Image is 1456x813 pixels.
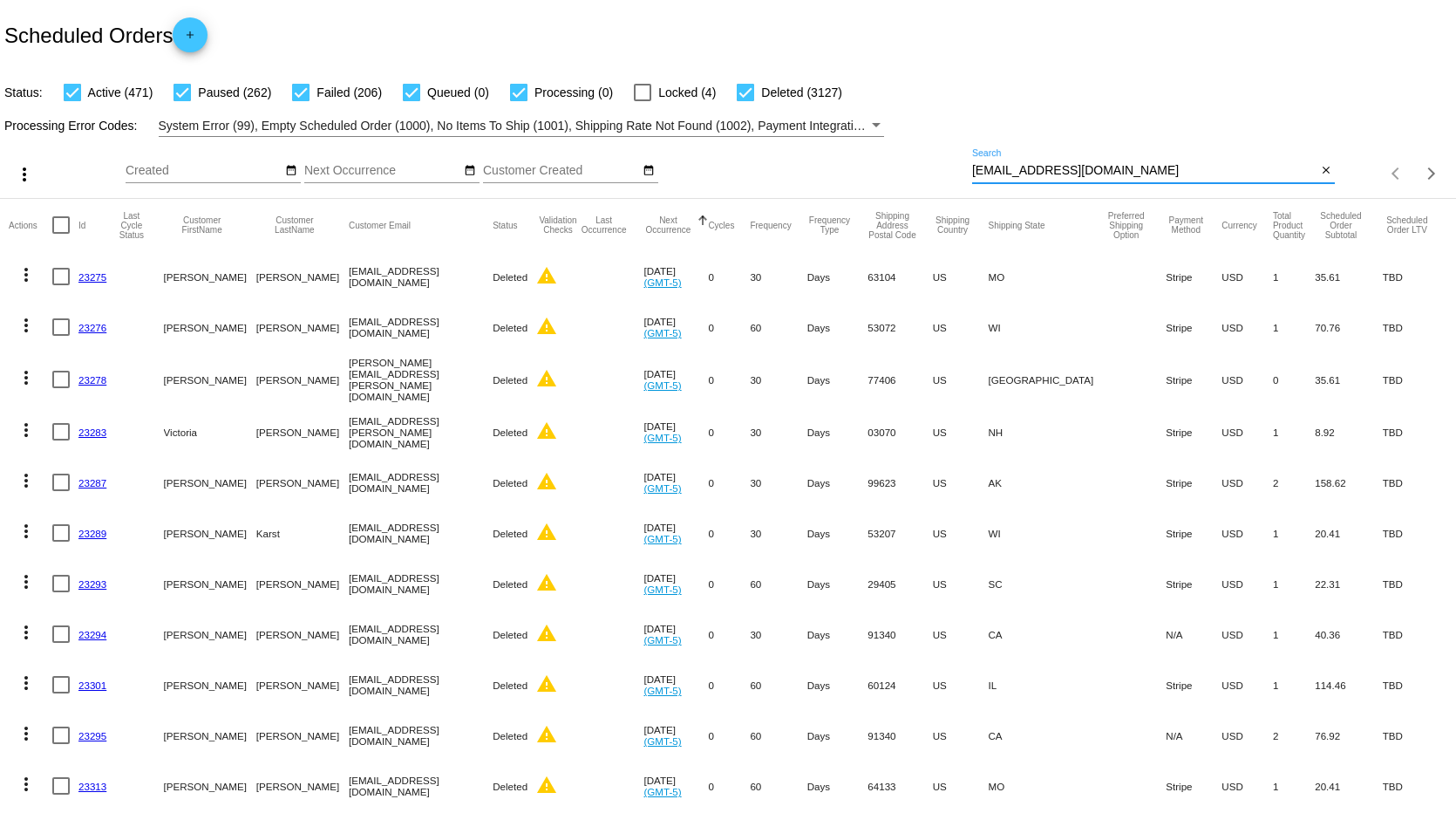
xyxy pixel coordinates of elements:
[867,352,932,406] mat-cell: 77406
[1166,761,1221,811] mat-cell: Stripe
[988,609,1102,659] mat-cell: CA
[643,251,708,302] mat-cell: [DATE]
[534,82,613,103] span: Processing (0)
[988,710,1102,761] mat-cell: CA
[536,572,557,593] mat-icon: warning
[643,508,708,558] mat-cell: [DATE]
[536,199,580,251] mat-header-cell: Validation Checks
[349,220,411,230] button: Change sorting for CustomerEmail
[643,302,708,352] mat-cell: [DATE]
[1273,659,1315,710] mat-cell: 1
[807,761,868,811] mat-cell: Days
[643,558,708,609] mat-cell: [DATE]
[1273,199,1315,251] mat-header-cell: Total Product Quantity
[867,211,916,240] button: Change sorting for ShippingPostcode
[126,164,282,178] input: Created
[1315,508,1383,558] mat-cell: 20.41
[1166,609,1221,659] mat-cell: N/A
[708,508,750,558] mat-cell: 0
[867,457,932,508] mat-cell: 99623
[536,775,557,796] mat-icon: warning
[643,406,708,457] mat-cell: [DATE]
[1273,251,1315,302] mat-cell: 1
[643,685,681,696] a: (GMT-5)
[256,508,349,558] mat-cell: Karst
[658,82,716,103] span: Locked (4)
[933,710,989,761] mat-cell: US
[643,609,708,659] mat-cell: [DATE]
[78,528,106,539] a: 23289
[493,271,527,283] span: Deleted
[1320,164,1332,178] mat-icon: close
[1166,710,1221,761] mat-cell: N/A
[750,659,806,710] mat-cell: 60
[1166,352,1221,406] mat-cell: Stripe
[256,352,349,406] mat-cell: [PERSON_NAME]
[78,680,106,691] a: 23301
[643,735,681,747] a: (GMT-5)
[708,406,750,457] mat-cell: 0
[88,82,153,103] span: Active (471)
[1221,508,1273,558] mat-cell: USD
[1221,302,1273,352] mat-cell: USD
[536,522,557,543] mat-icon: warning
[493,629,527,640] span: Deleted
[536,673,557,694] mat-icon: warning
[256,558,349,609] mat-cell: [PERSON_NAME]
[988,457,1102,508] mat-cell: AK
[643,786,681,797] a: (GMT-5)
[1273,609,1315,659] mat-cell: 1
[16,622,37,643] mat-icon: more_vert
[1102,211,1150,240] button: Change sorting for PreferredShippingOption
[9,199,52,251] mat-header-cell: Actions
[1221,220,1257,230] button: Change sorting for CurrencyIso
[164,659,256,710] mat-cell: [PERSON_NAME]
[867,508,932,558] mat-cell: 53207
[1383,761,1447,811] mat-cell: TBD
[643,710,708,761] mat-cell: [DATE]
[643,457,708,508] mat-cell: [DATE]
[1315,457,1383,508] mat-cell: 158.62
[988,659,1102,710] mat-cell: IL
[4,119,138,133] span: Processing Error Codes:
[1315,406,1383,457] mat-cell: 8.92
[867,406,932,457] mat-cell: 03070
[14,164,35,185] mat-icon: more_vert
[867,659,932,710] mat-cell: 60124
[16,470,37,491] mat-icon: more_vert
[164,710,256,761] mat-cell: [PERSON_NAME]
[807,215,853,235] button: Change sorting for FrequencyType
[349,406,493,457] mat-cell: [EMAIL_ADDRESS][PERSON_NAME][DOMAIN_NAME]
[16,367,37,388] mat-icon: more_vert
[750,302,806,352] mat-cell: 60
[643,432,681,443] a: (GMT-5)
[536,420,557,441] mat-icon: warning
[349,710,493,761] mat-cell: [EMAIL_ADDRESS][DOMAIN_NAME]
[493,781,527,792] span: Deleted
[256,710,349,761] mat-cell: [PERSON_NAME]
[750,710,806,761] mat-cell: 60
[750,352,806,406] mat-cell: 30
[867,710,932,761] mat-cell: 91340
[1273,761,1315,811] mat-cell: 1
[807,508,868,558] mat-cell: Days
[1383,406,1447,457] mat-cell: TBD
[16,673,37,693] mat-icon: more_vert
[164,609,256,659] mat-cell: [PERSON_NAME]
[933,609,989,659] mat-cell: US
[1315,761,1383,811] mat-cell: 20.41
[708,609,750,659] mat-cell: 0
[867,609,932,659] mat-cell: 91340
[1221,406,1273,457] mat-cell: USD
[1315,558,1383,609] mat-cell: 22.31
[1166,457,1221,508] mat-cell: Stripe
[643,277,681,288] a: (GMT-5)
[807,352,868,406] mat-cell: Days
[807,609,868,659] mat-cell: Days
[78,629,106,640] a: 23294
[349,251,493,302] mat-cell: [EMAIL_ADDRESS][DOMAIN_NAME]
[1221,558,1273,609] mat-cell: USD
[285,164,297,178] mat-icon: date_range
[164,302,256,352] mat-cell: [PERSON_NAME]
[1273,508,1315,558] mat-cell: 1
